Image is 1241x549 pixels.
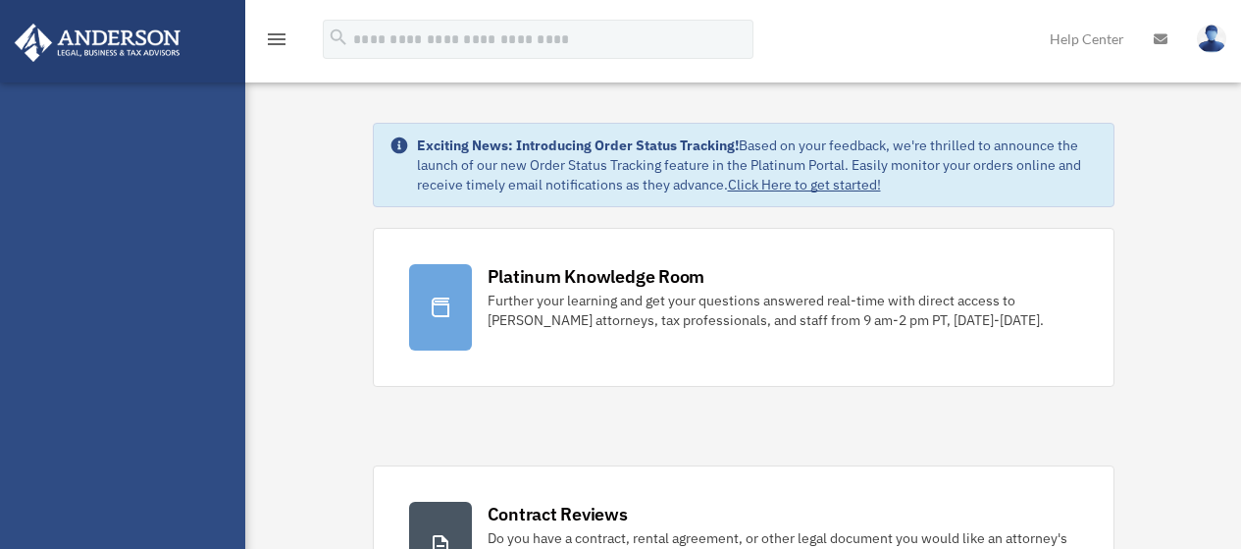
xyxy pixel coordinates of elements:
div: Based on your feedback, we're thrilled to announce the launch of our new Order Status Tracking fe... [417,136,1098,194]
i: search [328,27,349,48]
strong: Exciting News: Introducing Order Status Tracking! [417,137,739,154]
i: menu [265,27,288,51]
a: Click Here to get started! [728,176,881,193]
div: Contract Reviews [488,502,628,526]
img: User Pic [1197,25,1226,53]
div: Further your learning and get your questions answered real-time with direct access to [PERSON_NAM... [488,291,1078,330]
a: Platinum Knowledge Room Further your learning and get your questions answered real-time with dire... [373,228,1114,387]
div: Platinum Knowledge Room [488,264,705,289]
a: menu [265,34,288,51]
img: Anderson Advisors Platinum Portal [9,24,186,62]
